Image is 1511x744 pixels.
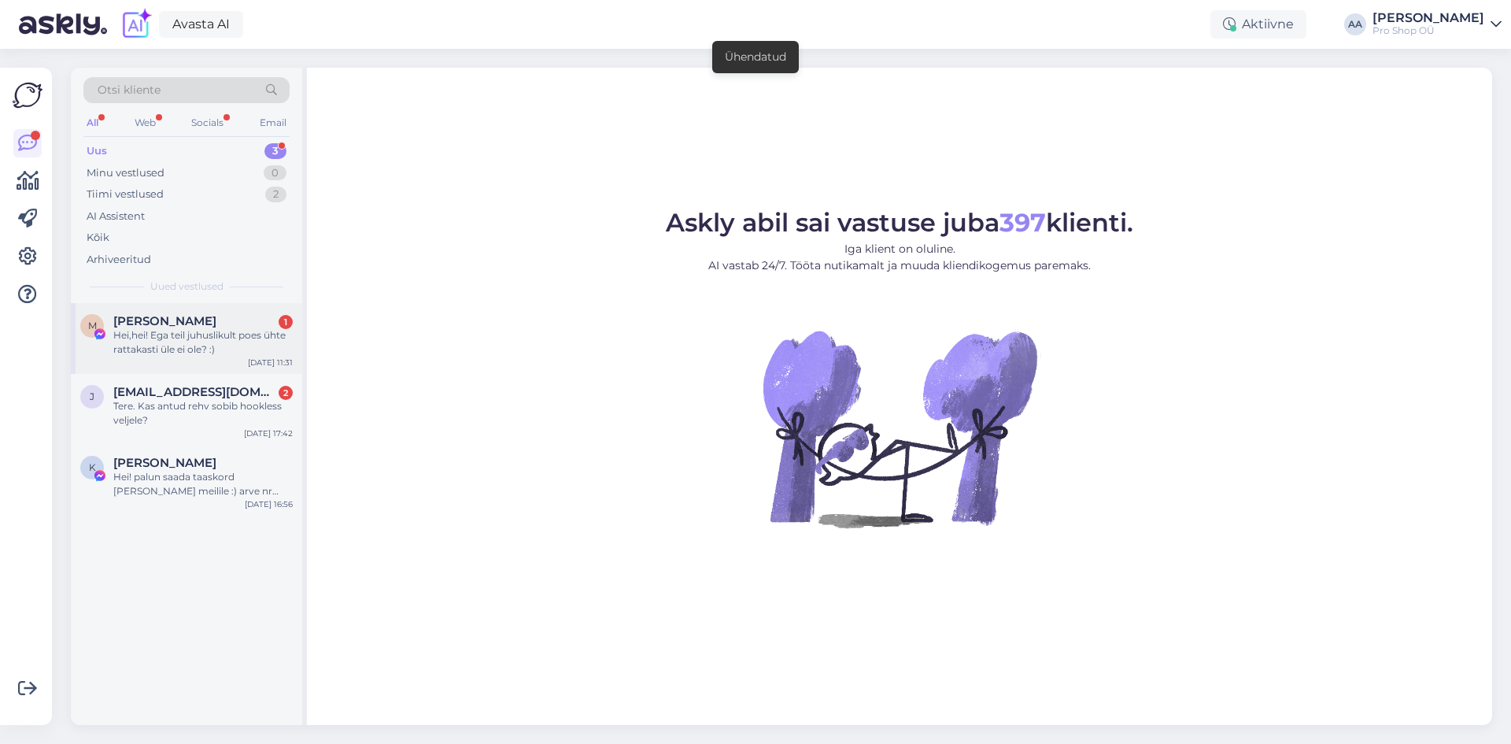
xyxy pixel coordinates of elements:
div: 2 [279,386,293,400]
div: 2 [265,187,286,202]
div: Tere. Kas antud rehv sobib hookless veljele? [113,399,293,428]
div: Email [257,113,290,133]
div: [DATE] 16:56 [245,498,293,510]
div: All [83,113,102,133]
div: Kõik [87,230,109,246]
div: Socials [188,113,227,133]
div: 3 [264,143,286,159]
span: Uued vestlused [150,279,224,294]
span: K [89,461,96,473]
div: Hei! palun saada taaskord [PERSON_NAME] meilile :) arve nr 56151 [EMAIL_ADDRESS][DOMAIN_NAME] [113,470,293,498]
div: [PERSON_NAME] [1372,12,1484,24]
img: Askly Logo [13,80,42,110]
div: [DATE] 11:31 [248,357,293,368]
div: Web [131,113,159,133]
div: Uus [87,143,107,159]
p: Iga klient on oluline. AI vastab 24/7. Tööta nutikamalt ja muuda kliendikogemus paremaks. [666,241,1133,274]
div: Ühendatud [725,49,786,65]
img: No Chat active [758,287,1041,570]
span: jaangopro@gmail.com [113,385,277,399]
div: Tiimi vestlused [87,187,164,202]
div: 0 [264,165,286,181]
span: Otsi kliente [98,82,161,98]
div: Arhiveeritud [87,252,151,268]
span: Kelly Kalm [113,456,216,470]
div: Hei,hei! Ega teil juhuslikult poes ühte rattakasti üle ei ole? :) [113,328,293,357]
b: 397 [999,207,1046,238]
a: [PERSON_NAME]Pro Shop OÜ [1372,12,1502,37]
div: AI Assistent [87,209,145,224]
a: Avasta AI [159,11,243,38]
div: AA [1344,13,1366,35]
div: Minu vestlused [87,165,164,181]
span: Askly abil sai vastuse juba klienti. [666,207,1133,238]
div: [DATE] 17:42 [244,428,293,439]
span: M [88,320,97,331]
span: Maris Lillep [113,314,216,328]
span: j [90,391,94,402]
img: explore-ai [120,8,153,41]
div: Pro Shop OÜ [1372,24,1484,37]
div: Aktiivne [1210,10,1306,39]
div: 1 [279,315,293,329]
